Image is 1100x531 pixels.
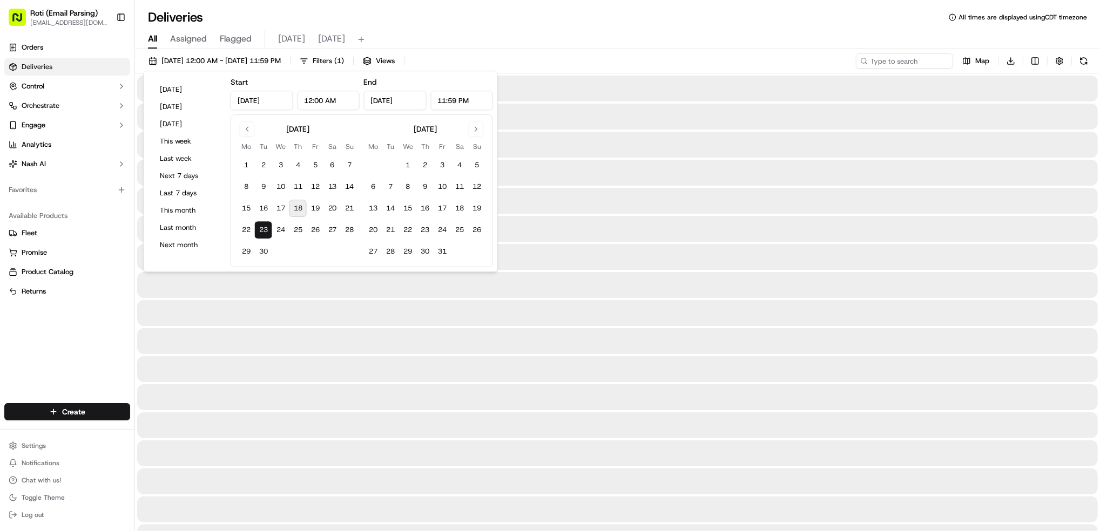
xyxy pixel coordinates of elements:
[324,178,341,195] button: 13
[22,476,61,485] span: Chat with us!
[365,221,382,239] button: 20
[148,9,203,26] h1: Deliveries
[4,181,130,199] div: Favorites
[22,287,46,296] span: Returns
[272,178,289,195] button: 10
[96,167,146,176] span: 15 minutes ago
[30,18,107,27] span: [EMAIL_ADDRESS][DOMAIN_NAME]
[255,200,272,217] button: 16
[155,168,220,183] button: Next 7 days
[30,8,98,18] button: Roti (Email Parsing)
[9,287,126,296] a: Returns
[382,221,400,239] button: 21
[400,200,417,217] button: 15
[9,267,126,277] a: Product Catalog
[364,77,377,87] label: End
[469,141,486,152] th: Sunday
[11,103,30,122] img: 1736555255976-a54dd68f-1ca7-489b-9aae-adbdc363a1c4
[76,267,131,276] a: Powered byPylon
[238,156,255,174] button: 1
[364,91,427,110] input: Date
[469,178,486,195] button: 12
[414,124,437,134] div: [DATE]
[324,221,341,239] button: 27
[22,267,73,277] span: Product Catalog
[155,99,220,114] button: [DATE]
[341,221,359,239] button: 28
[144,53,286,69] button: [DATE] 12:00 AM - [DATE] 11:59 PM
[238,243,255,260] button: 29
[49,114,149,122] div: We're available if you need us!
[417,243,434,260] button: 30
[307,221,324,239] button: 26
[959,13,1087,22] span: All times are displayed using CDT timezone
[33,196,87,205] span: [PERSON_NAME]
[22,62,52,72] span: Deliveries
[22,510,44,519] span: Log out
[417,141,434,152] th: Thursday
[365,200,382,217] button: 13
[4,155,130,173] button: Nash AI
[4,136,130,153] a: Analytics
[289,178,307,195] button: 11
[238,141,255,152] th: Monday
[272,200,289,217] button: 17
[341,141,359,152] th: Sunday
[469,121,484,137] button: Go to next month
[33,167,87,176] span: [PERSON_NAME]
[289,156,307,174] button: 4
[4,224,130,242] button: Fleet
[231,77,248,87] label: Start
[430,91,493,110] input: Time
[469,156,486,174] button: 5
[4,97,130,114] button: Orchestrate
[22,459,59,467] span: Notifications
[358,53,400,69] button: Views
[155,203,220,218] button: This month
[4,4,112,30] button: Roti (Email Parsing)[EMAIL_ADDRESS][DOMAIN_NAME]
[22,120,45,130] span: Engage
[400,156,417,174] button: 1
[324,141,341,152] th: Saturday
[365,141,382,152] th: Monday
[434,243,451,260] button: 31
[469,221,486,239] button: 26
[451,221,469,239] button: 25
[22,101,59,111] span: Orchestrate
[11,242,19,251] div: 📗
[286,124,309,134] div: [DATE]
[434,200,451,217] button: 17
[4,244,130,261] button: Promise
[417,200,434,217] button: 16
[170,32,207,45] span: Assigned
[6,237,87,256] a: 📗Knowledge Base
[324,156,341,174] button: 6
[240,121,255,137] button: Go to previous month
[417,221,434,239] button: 23
[11,43,197,60] p: Welcome 👋
[167,138,197,151] button: See all
[975,56,989,66] span: Map
[11,186,28,203] img: Masood Aslam
[400,178,417,195] button: 8
[4,117,130,134] button: Engage
[22,493,65,502] span: Toggle Theme
[307,200,324,217] button: 19
[184,106,197,119] button: Start new chat
[62,406,85,417] span: Create
[307,178,324,195] button: 12
[22,197,30,206] img: 1736555255976-a54dd68f-1ca7-489b-9aae-adbdc363a1c4
[334,56,344,66] span: ( 1 )
[90,167,93,176] span: •
[957,53,994,69] button: Map
[434,141,451,152] th: Friday
[400,141,417,152] th: Wednesday
[469,200,486,217] button: 19
[155,134,220,149] button: This week
[272,141,289,152] th: Wednesday
[22,140,51,149] span: Analytics
[23,103,42,122] img: 9188753566659_6852d8bf1fb38e338040_72.png
[28,70,194,81] input: Got a question? Start typing here...
[289,141,307,152] th: Thursday
[382,141,400,152] th: Tuesday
